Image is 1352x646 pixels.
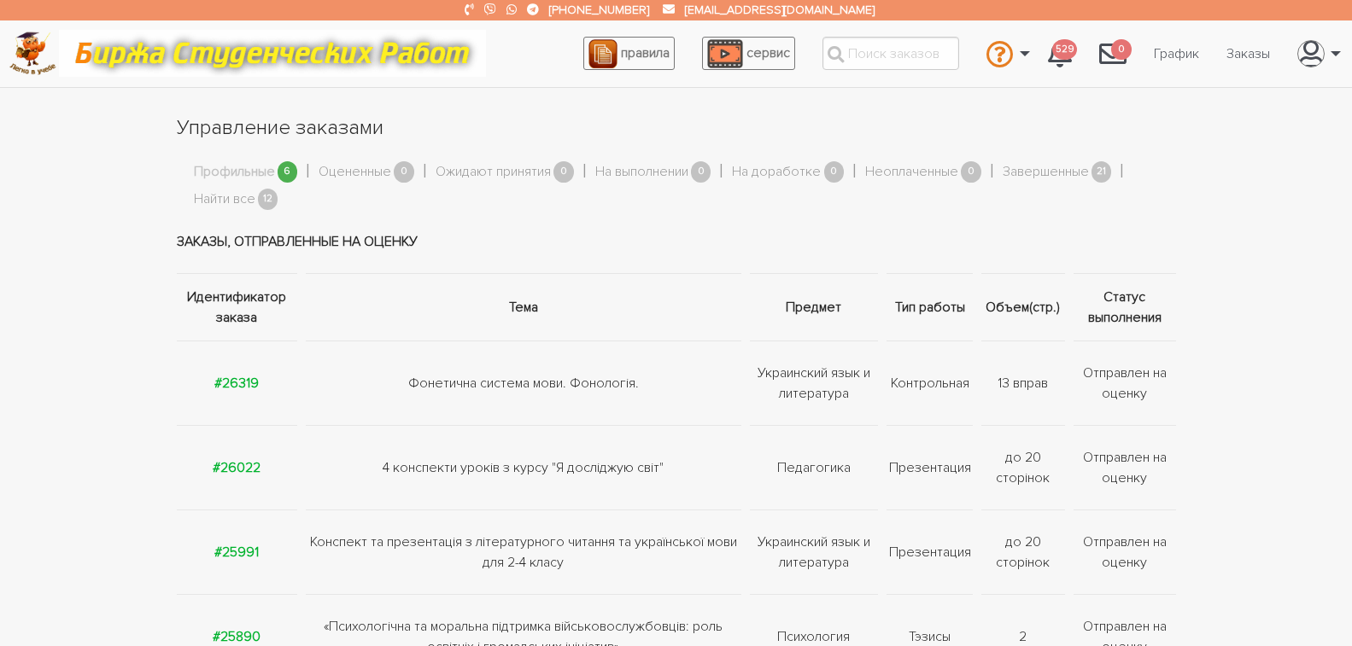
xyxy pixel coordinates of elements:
[301,426,746,510] td: 4 конспекти уроків з курсу "Я досліджую світ"
[746,341,882,426] td: Украинский язык и литература
[9,32,56,75] img: logo-c4363faeb99b52c628a42810ed6dfb4293a56d4e4775eb116515dfe7f33672af.png
[319,161,391,183] a: Оцененные
[301,274,746,341] th: Тема
[882,341,977,426] td: Контрольная
[685,3,875,17] a: [EMAIL_ADDRESS][DOMAIN_NAME]
[1213,38,1284,70] a: Заказы
[1052,39,1077,61] span: 529
[1003,161,1089,183] a: Завершенные
[746,426,882,510] td: Педагогика
[588,39,617,68] img: agreement_icon-feca34a61ba7f3d1581b08bc946b2ec1ccb426f67415f344566775c155b7f62c.png
[1034,31,1086,77] a: 529
[732,161,821,183] a: На доработке
[436,161,551,183] a: Ожидают принятия
[977,426,1069,510] td: до 20 сторінок
[1069,341,1176,426] td: Отправлен на оценку
[977,274,1069,341] th: Объем(стр.)
[1111,39,1132,61] span: 0
[1092,161,1112,183] span: 21
[177,113,1176,143] h1: Управление заказами
[1069,274,1176,341] th: Статус выполнения
[301,510,746,595] td: Конспект та презентація з літературного читання та української мови для 2-4 класу
[278,161,298,183] span: 6
[394,161,414,183] span: 0
[213,459,260,476] a: #26022
[1069,426,1176,510] td: Отправлен на оценку
[301,341,746,426] td: Фонетична система мови. Фонологія.
[707,39,743,68] img: play_icon-49f7f135c9dc9a03216cfdbccbe1e3994649169d890fb554cedf0eac35a01ba8.png
[258,189,278,210] span: 12
[194,161,275,183] a: Профильные
[213,628,260,645] a: #25890
[177,210,1176,274] td: Заказы, отправленные на оценку
[214,544,259,561] a: #25991
[1069,510,1176,595] td: Отправлен на оценку
[1140,38,1213,70] a: График
[194,189,255,211] a: Найти все
[553,161,574,183] span: 0
[583,37,675,70] a: правила
[177,274,301,341] th: Идентификатор заказа
[691,161,711,183] span: 0
[746,44,790,61] span: сервис
[977,510,1069,595] td: до 20 сторінок
[882,274,977,341] th: Тип работы
[59,30,486,77] img: motto-12e01f5a76059d5f6a28199ef077b1f78e012cfde436ab5cf1d4517935686d32.gif
[865,161,958,183] a: Неоплаченные
[702,37,795,70] a: сервис
[595,161,688,183] a: На выполнении
[824,161,845,183] span: 0
[746,510,882,595] td: Украинский язык и литература
[822,37,959,70] input: Поиск заказов
[977,341,1069,426] td: 13 вправ
[549,3,649,17] a: [PHONE_NUMBER]
[882,426,977,510] td: Презентация
[961,161,981,183] span: 0
[621,44,670,61] span: правила
[1086,31,1140,77] a: 0
[882,510,977,595] td: Презентация
[214,375,259,392] a: #26319
[746,274,882,341] th: Предмет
